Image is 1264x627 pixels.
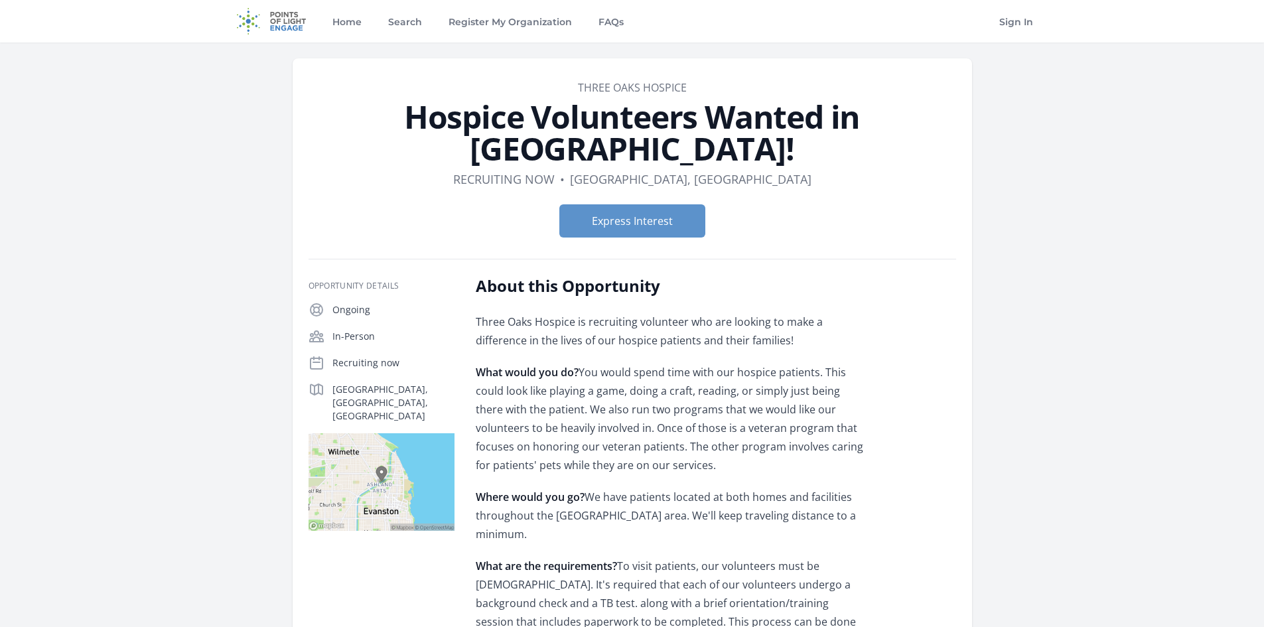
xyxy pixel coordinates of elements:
strong: What are the requirements? [476,559,617,573]
p: Ongoing [332,303,455,316]
dd: [GEOGRAPHIC_DATA], [GEOGRAPHIC_DATA] [570,170,811,188]
p: Recruiting now [332,356,455,370]
p: We have patients located at both homes and facilities throughout the [GEOGRAPHIC_DATA] area. We'l... [476,488,864,543]
strong: What would you do? [476,365,579,380]
h1: Hospice Volunteers Wanted in [GEOGRAPHIC_DATA]! [309,101,956,165]
h3: Opportunity Details [309,281,455,291]
p: [GEOGRAPHIC_DATA], [GEOGRAPHIC_DATA], [GEOGRAPHIC_DATA] [332,383,455,423]
button: Express Interest [559,204,705,238]
p: In-Person [332,330,455,343]
p: Three Oaks Hospice is recruiting volunteer who are looking to make a difference in the lives of o... [476,313,864,350]
div: • [560,170,565,188]
img: Map [309,433,455,531]
p: You would spend time with our hospice patients. This could look like playing a game, doing a craf... [476,363,864,474]
strong: Where would you go? [476,490,585,504]
dd: Recruiting now [453,170,555,188]
h2: About this Opportunity [476,275,864,297]
a: Three Oaks Hospice [578,80,687,95]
